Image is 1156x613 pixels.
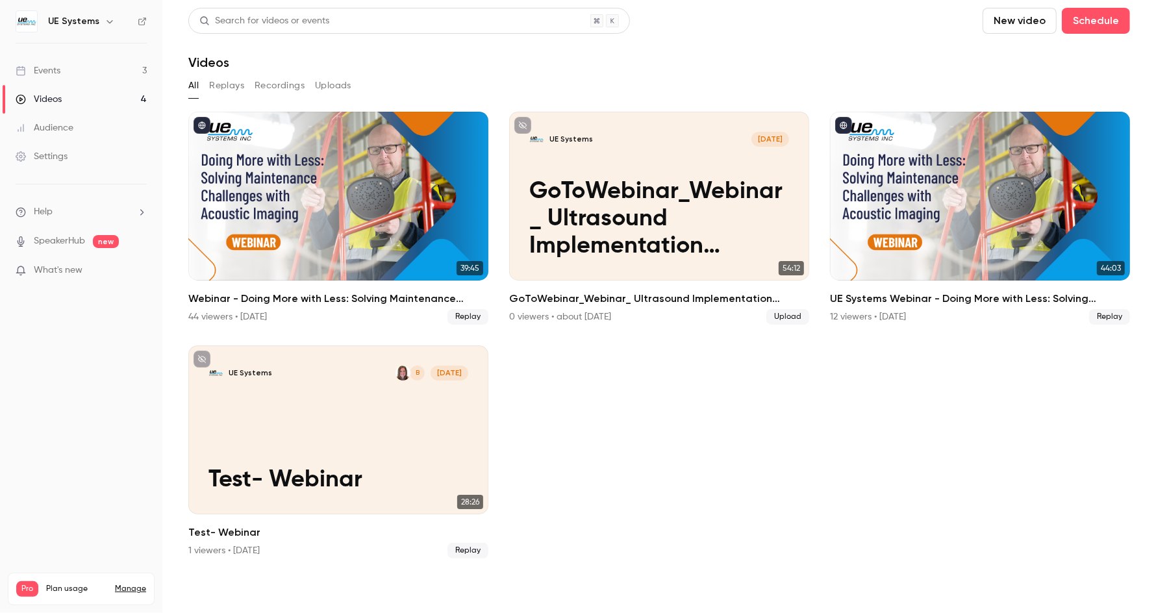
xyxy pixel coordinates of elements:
[93,235,119,248] span: new
[751,132,789,147] span: [DATE]
[766,309,809,325] span: Upload
[188,112,488,325] li: Webinar - Doing More with Less: Solving Maintenance Challenges with Acoustic Imaging
[409,365,425,381] div: B
[188,345,488,558] a: Test- WebinarUE SystemsBMaureen Gribble[DATE]Test- Webinar28:26Test- Webinar1 viewers • [DATE]Replay
[34,205,53,219] span: Help
[529,179,789,260] p: GoToWebinar_Webinar_ Ultrasound Implementation Essentials
[229,368,272,379] p: UE Systems
[457,261,483,275] span: 39:45
[188,8,1130,605] section: Videos
[983,8,1057,34] button: New video
[209,75,244,96] button: Replays
[447,543,488,558] span: Replay
[21,34,31,44] img: website_grey.svg
[49,77,116,85] div: Domain Overview
[199,14,329,28] div: Search for videos or events
[830,310,906,323] div: 12 viewers • [DATE]
[779,261,804,275] span: 54:12
[514,117,531,134] button: unpublished
[46,584,107,594] span: Plan usage
[188,55,229,70] h1: Videos
[1062,8,1130,34] button: Schedule
[509,310,611,323] div: 0 viewers • about [DATE]
[1097,261,1125,275] span: 44:03
[16,121,73,134] div: Audience
[1089,309,1130,325] span: Replay
[509,291,809,306] h2: GoToWebinar_Webinar_ Ultrasound Implementation Essentials
[255,75,305,96] button: Recordings
[48,15,99,28] h6: UE Systems
[509,112,809,325] li: GoToWebinar_Webinar_ Ultrasound Implementation Essentials
[188,544,260,557] div: 1 viewers • [DATE]
[830,291,1130,306] h2: UE Systems Webinar - Doing More with Less: Solving Maintenance Challenges with Acoustic Imaging
[188,291,488,306] h2: Webinar - Doing More with Less: Solving Maintenance Challenges with Acoustic Imaging
[835,117,852,134] button: published
[188,112,488,325] a: 39:45Webinar - Doing More with Less: Solving Maintenance Challenges with Acoustic Imaging44 viewe...
[457,495,483,509] span: 28:26
[16,150,68,163] div: Settings
[16,93,62,106] div: Videos
[16,11,37,32] img: UE Systems
[830,112,1130,325] li: UE Systems Webinar - Doing More with Less: Solving Maintenance Challenges with Acoustic Imaging
[194,351,210,368] button: unpublished
[208,467,468,494] p: Test- Webinar
[447,309,488,325] span: Replay
[188,525,488,540] h2: Test- Webinar
[16,581,38,597] span: Pro
[315,75,351,96] button: Uploads
[16,205,147,219] li: help-dropdown-opener
[830,112,1130,325] a: 44:03UE Systems Webinar - Doing More with Less: Solving Maintenance Challenges with Acoustic Imag...
[509,112,809,325] a: GoToWebinar_Webinar_ Ultrasound Implementation EssentialsUE Systems[DATE]GoToWebinar_Webinar_ Ult...
[188,310,267,323] div: 44 viewers • [DATE]
[188,345,488,558] li: Test- Webinar
[21,21,31,31] img: logo_orange.svg
[36,21,64,31] div: v 4.0.25
[431,366,468,381] span: [DATE]
[396,366,410,381] img: Maureen Gribble
[34,264,82,277] span: What's new
[529,132,544,147] img: GoToWebinar_Webinar_ Ultrasound Implementation Essentials
[208,366,223,381] img: Test- Webinar
[194,117,210,134] button: published
[129,75,140,86] img: tab_keywords_by_traffic_grey.svg
[34,34,143,44] div: Domain: [DOMAIN_NAME]
[115,584,146,594] a: Manage
[188,112,1130,558] ul: Videos
[144,77,219,85] div: Keywords by Traffic
[16,64,60,77] div: Events
[131,265,147,277] iframe: Noticeable Trigger
[188,75,199,96] button: All
[549,134,593,145] p: UE Systems
[34,234,85,248] a: SpeakerHub
[35,75,45,86] img: tab_domain_overview_orange.svg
